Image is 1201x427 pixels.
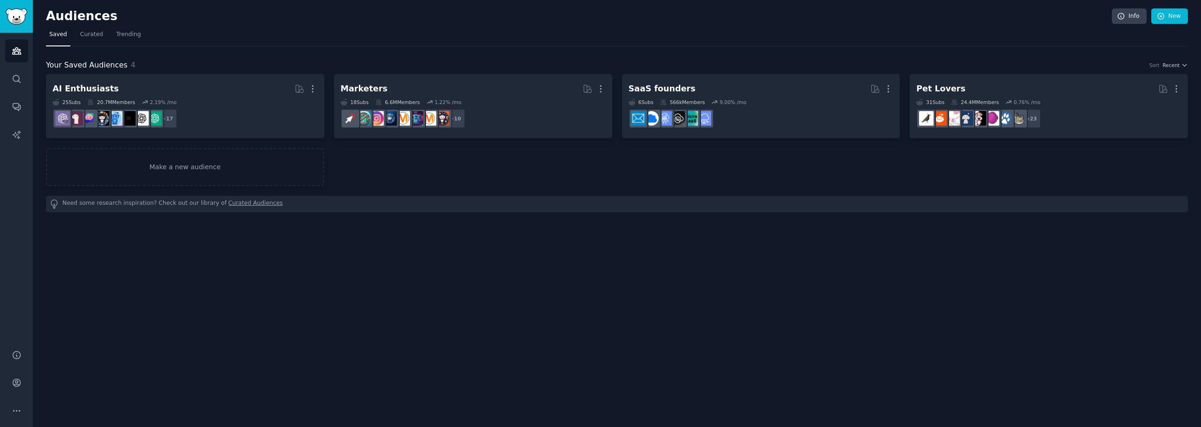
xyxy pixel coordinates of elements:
[46,148,324,186] a: Make a new audience
[46,9,1112,24] h2: Audiences
[6,8,27,25] img: GummySearch logo
[1112,8,1147,24] a: Info
[1014,99,1041,105] div: 0.76 % /mo
[113,27,144,46] a: Trending
[660,99,705,105] div: 566k Members
[631,111,646,126] img: SaaS_Email_Marketing
[116,30,141,39] span: Trending
[150,99,176,105] div: 2.19 % /mo
[334,74,612,138] a: Marketers18Subs6.6MMembers1.22% /mo+10socialmediamarketingSEODigitalMarketingdigital_marketingIns...
[46,27,70,46] a: Saved
[932,111,947,126] img: BeardedDragons
[951,99,999,105] div: 24.4M Members
[369,111,384,126] img: InstagramMarketing
[629,99,654,105] div: 6 Sub s
[46,74,324,138] a: AI Enthusiasts25Subs20.7MMembers2.19% /mo+17ChatGPTOpenAIArtificialInteligenceartificialaiArtChat...
[395,111,410,126] img: DigitalMarketing
[55,111,70,126] img: ChatGPTPro
[46,196,1188,212] div: Need some research inspiration? Check out our library of
[343,111,357,126] img: PPC
[670,111,685,126] img: NoCodeSaaS
[422,111,436,126] img: marketing
[80,30,103,39] span: Curated
[919,111,934,126] img: birding
[95,111,109,126] img: aiArt
[629,83,696,95] div: SaaS founders
[958,111,973,126] img: dogswithjobs
[435,99,462,105] div: 1.22 % /mo
[409,111,423,126] img: SEO
[916,83,965,95] div: Pet Lovers
[916,99,944,105] div: 31 Sub s
[644,111,659,126] img: B2BSaaS
[77,27,106,46] a: Curated
[147,111,162,126] img: ChatGPT
[131,60,136,69] span: 4
[945,111,960,126] img: RATS
[998,111,1012,126] img: dogs
[134,111,149,126] img: OpenAI
[53,99,81,105] div: 25 Sub s
[1149,62,1160,68] div: Sort
[1021,109,1041,128] div: + 23
[910,74,1188,138] a: Pet Lovers31Subs24.4MMembers0.76% /mo+23catsdogsAquariumsparrotsdogswithjobsRATSBeardedDragonsbir...
[87,99,135,105] div: 20.7M Members
[1163,62,1188,68] button: Recent
[622,74,900,138] a: SaaS founders6Subs566kMembers9.00% /moSaaSmicrosaasNoCodeSaaSSaaSSalesB2BSaaSSaaS_Email_Marketing
[46,60,128,71] span: Your Saved Audiences
[985,111,999,126] img: Aquariums
[108,111,122,126] img: artificial
[341,83,388,95] div: Marketers
[49,30,67,39] span: Saved
[1011,111,1026,126] img: cats
[53,83,119,95] div: AI Enthusiasts
[121,111,136,126] img: ArtificialInteligence
[68,111,83,126] img: LocalLLaMA
[228,199,283,209] a: Curated Audiences
[356,111,371,126] img: Affiliatemarketing
[435,111,449,126] img: socialmedia
[697,111,711,126] img: SaaS
[341,99,369,105] div: 18 Sub s
[1151,8,1188,24] a: New
[82,111,96,126] img: ChatGPTPromptGenius
[684,111,698,126] img: microsaas
[158,109,177,128] div: + 17
[1163,62,1179,68] span: Recent
[720,99,746,105] div: 9.00 % /mo
[972,111,986,126] img: parrots
[446,109,465,128] div: + 10
[657,111,672,126] img: SaaSSales
[382,111,397,126] img: digital_marketing
[375,99,420,105] div: 6.6M Members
